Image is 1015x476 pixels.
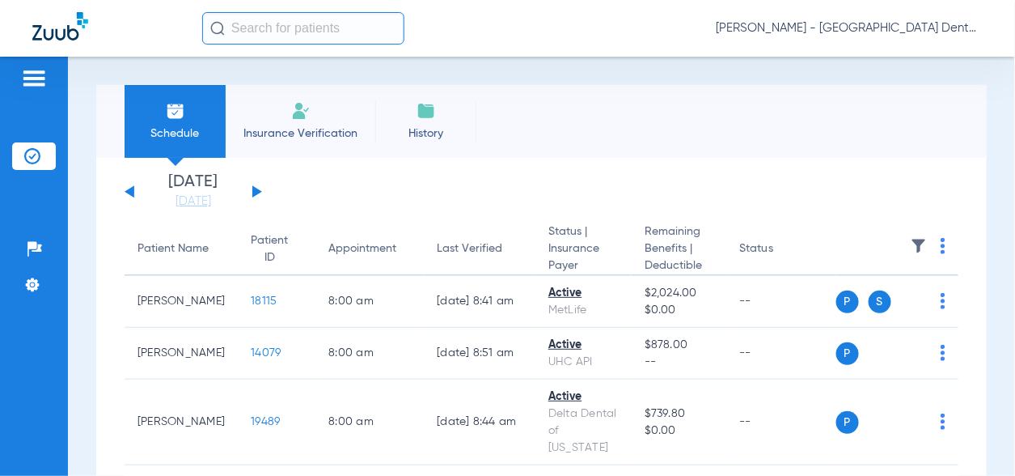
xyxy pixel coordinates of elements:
span: -- [645,354,714,371]
div: Active [548,285,619,302]
th: Remaining Benefits | [632,223,727,276]
span: Insurance Payer [548,240,619,274]
div: Patient Name [137,240,225,257]
span: Insurance Verification [238,125,363,142]
div: Last Verified [437,240,502,257]
img: group-dot-blue.svg [941,345,945,361]
th: Status | [535,223,632,276]
div: Appointment [328,240,396,257]
td: [PERSON_NAME] [125,380,238,465]
td: [DATE] 8:51 AM [424,328,535,380]
img: hamburger-icon [21,69,47,88]
span: 18115 [251,295,277,307]
td: [DATE] 8:41 AM [424,276,535,328]
div: Active [548,389,619,406]
span: Deductible [645,257,714,274]
img: Zuub Logo [32,12,88,40]
span: History [387,125,464,142]
span: $878.00 [645,337,714,354]
span: $0.00 [645,302,714,319]
td: 8:00 AM [315,328,424,380]
li: [DATE] [145,174,242,210]
span: 19489 [251,416,280,427]
span: Schedule [137,125,214,142]
div: Patient ID [251,232,302,266]
div: Last Verified [437,240,522,257]
img: Schedule [166,101,185,121]
div: Patient ID [251,232,288,266]
td: -- [727,328,836,380]
td: 8:00 AM [315,276,424,328]
span: $739.80 [645,406,714,423]
span: P [836,342,859,365]
div: UHC API [548,354,619,371]
img: x.svg [904,414,920,430]
span: $0.00 [645,423,714,440]
img: group-dot-blue.svg [941,238,945,254]
img: x.svg [904,293,920,309]
div: Delta Dental of [US_STATE] [548,406,619,457]
img: Search Icon [210,21,225,36]
input: Search for patients [202,12,404,45]
td: [PERSON_NAME] [125,276,238,328]
div: MetLife [548,302,619,319]
a: [DATE] [145,193,242,210]
span: P [836,291,859,313]
span: [PERSON_NAME] - [GEOGRAPHIC_DATA] Dental HQ [716,20,983,36]
td: [DATE] 8:44 AM [424,380,535,465]
th: Status [727,223,836,276]
span: 14079 [251,347,281,359]
div: Active [548,337,619,354]
div: Patient Name [137,240,209,257]
td: -- [727,380,836,465]
span: P [836,411,859,434]
img: group-dot-blue.svg [941,293,945,309]
img: x.svg [904,345,920,361]
img: filter.svg [911,238,927,254]
div: Appointment [328,240,411,257]
span: $2,024.00 [645,285,714,302]
td: 8:00 AM [315,380,424,465]
img: History [417,101,436,121]
td: -- [727,276,836,328]
td: [PERSON_NAME] [125,328,238,380]
span: S [869,291,891,313]
img: Manual Insurance Verification [291,101,311,121]
img: group-dot-blue.svg [941,414,945,430]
